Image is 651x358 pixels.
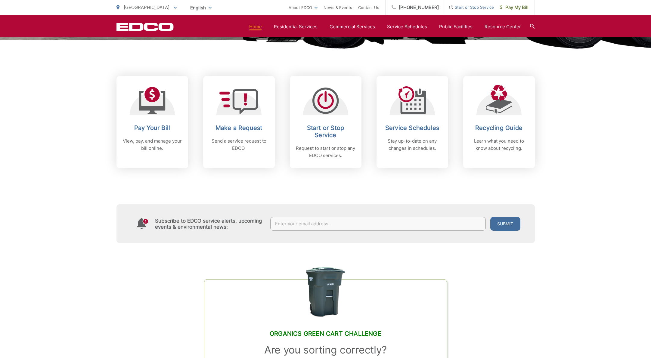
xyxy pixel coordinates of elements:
[296,124,355,139] h2: Start or Stop Service
[485,23,521,30] a: Resource Center
[296,145,355,159] p: Request to start or stop any EDCO services.
[116,76,188,168] a: Pay Your Bill View, pay, and manage your bill online.
[358,4,379,11] a: Contact Us
[203,76,275,168] a: Make a Request Send a service request to EDCO.
[469,137,529,152] p: Learn what you need to know about recycling.
[383,137,442,152] p: Stay up-to-date on any changes in schedules.
[387,23,427,30] a: Service Schedules
[186,2,216,13] span: English
[377,76,448,168] a: Service Schedules Stay up-to-date on any changes in schedules.
[330,23,375,30] a: Commercial Services
[155,218,265,230] h4: Subscribe to EDCO service alerts, upcoming events & environmental news:
[122,137,182,152] p: View, pay, and manage your bill online.
[490,217,520,231] button: Submit
[122,124,182,131] h2: Pay Your Bill
[124,5,169,10] span: [GEOGRAPHIC_DATA]
[439,23,473,30] a: Public Facilities
[469,124,529,131] h2: Recycling Guide
[209,137,269,152] p: Send a service request to EDCO.
[274,23,318,30] a: Residential Services
[500,4,529,11] span: Pay My Bill
[249,23,262,30] a: Home
[463,76,535,168] a: Recycling Guide Learn what you need to know about recycling.
[219,344,431,356] h3: Are you sorting correctly?
[289,4,318,11] a: About EDCO
[270,217,486,231] input: Enter your email address...
[209,124,269,131] h2: Make a Request
[116,23,174,31] a: EDCD logo. Return to the homepage.
[219,330,431,337] h2: Organics Green Cart Challenge
[383,124,442,131] h2: Service Schedules
[324,4,352,11] a: News & Events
